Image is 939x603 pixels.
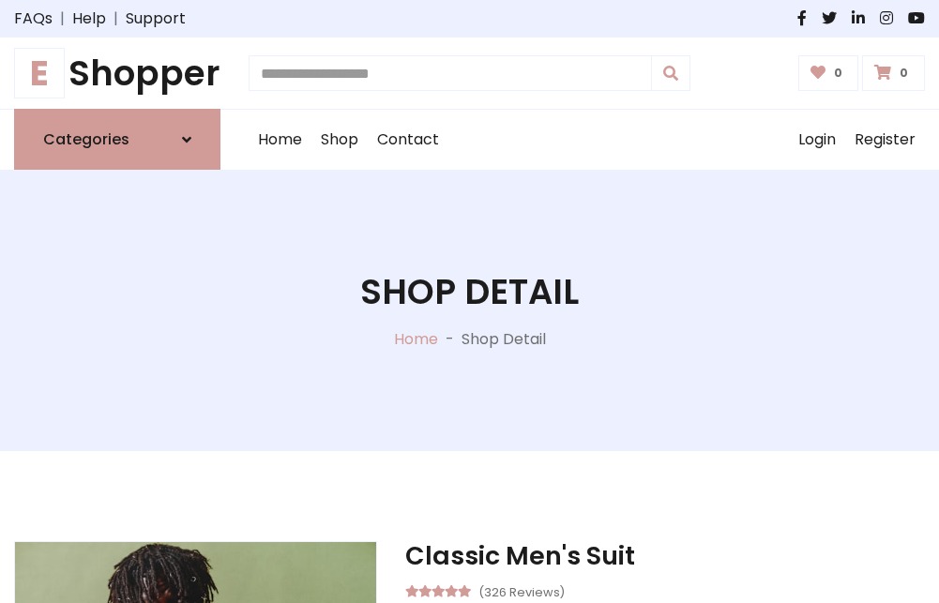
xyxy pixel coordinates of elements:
[360,271,579,312] h1: Shop Detail
[311,110,368,170] a: Shop
[126,8,186,30] a: Support
[829,65,847,82] span: 0
[438,328,462,351] p: -
[14,53,220,94] a: EShopper
[53,8,72,30] span: |
[43,130,129,148] h6: Categories
[106,8,126,30] span: |
[845,110,925,170] a: Register
[462,328,546,351] p: Shop Detail
[249,110,311,170] a: Home
[14,109,220,170] a: Categories
[798,55,859,91] a: 0
[14,48,65,98] span: E
[789,110,845,170] a: Login
[405,541,925,571] h3: Classic Men's Suit
[394,328,438,350] a: Home
[14,53,220,94] h1: Shopper
[478,580,565,602] small: (326 Reviews)
[368,110,448,170] a: Contact
[862,55,925,91] a: 0
[72,8,106,30] a: Help
[895,65,913,82] span: 0
[14,8,53,30] a: FAQs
